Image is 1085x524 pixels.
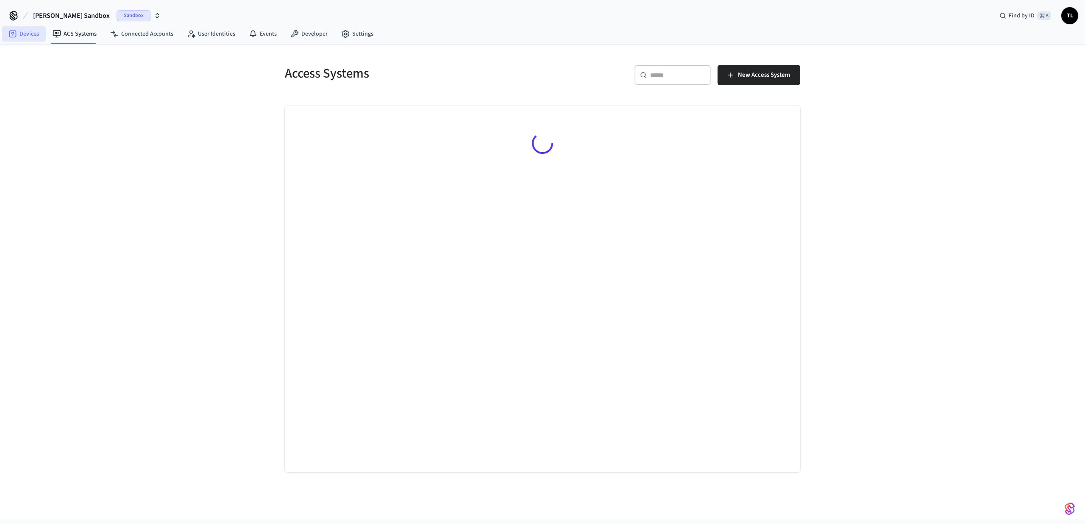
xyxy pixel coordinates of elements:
button: TL [1061,7,1078,24]
span: ⌘ K [1037,11,1051,20]
span: Sandbox [117,10,150,21]
span: TL [1062,8,1077,23]
a: Developer [284,26,334,42]
img: SeamLogoGradient.69752ec5.svg [1065,502,1075,516]
a: Settings [334,26,380,42]
h5: Access Systems [285,65,537,82]
div: Find by ID⌘ K [993,8,1058,23]
span: New Access System [738,70,790,81]
a: User Identities [180,26,242,42]
button: New Access System [718,65,800,85]
a: ACS Systems [46,26,103,42]
span: Find by ID [1009,11,1035,20]
a: Events [242,26,284,42]
a: Devices [2,26,46,42]
span: [PERSON_NAME] Sandbox [33,11,110,21]
a: Connected Accounts [103,26,180,42]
